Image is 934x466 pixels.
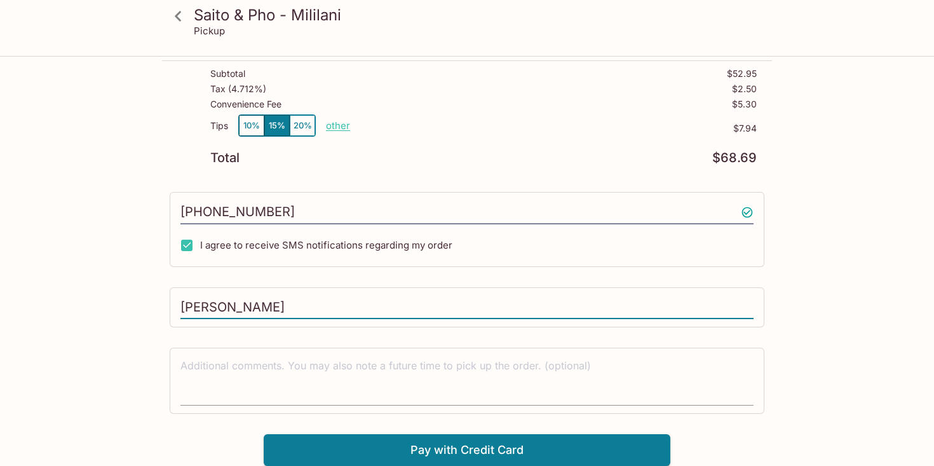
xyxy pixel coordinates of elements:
[210,152,240,164] p: Total
[200,239,452,251] span: I agree to receive SMS notifications regarding my order
[194,5,762,25] h3: Saito & Pho - Mililani
[712,152,757,164] p: $68.69
[210,121,228,131] p: Tips
[264,434,670,466] button: Pay with Credit Card
[210,69,245,79] p: Subtotal
[350,123,757,134] p: $7.94
[194,25,225,37] p: Pickup
[290,115,315,136] button: 20%
[180,200,754,224] input: Enter phone number
[210,99,281,109] p: Convenience Fee
[727,69,757,79] p: $52.95
[732,84,757,94] p: $2.50
[210,84,266,94] p: Tax ( 4.712% )
[239,115,264,136] button: 10%
[180,296,754,320] input: Enter first and last name
[326,120,350,132] button: other
[732,99,757,109] p: $5.30
[264,115,290,136] button: 15%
